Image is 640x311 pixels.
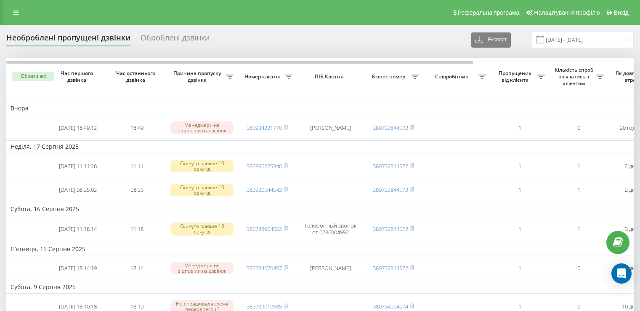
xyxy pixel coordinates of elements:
td: 0 [549,257,608,279]
button: Експорт [471,32,511,48]
span: Час останнього дзвінка [114,70,159,83]
td: 1 [549,155,608,177]
span: Номер клієнта [242,73,285,80]
button: Обрати всі [12,72,54,81]
span: Час першого дзвінка [55,70,101,83]
a: 380732844572 [373,186,408,193]
div: Менеджери не відповіли на дзвінок [170,262,234,274]
a: 380734004074 [373,303,408,310]
td: [DATE] 11:11:26 [48,155,107,177]
a: 380739010585 [247,303,282,310]
td: [DATE] 11:18:14 [48,217,107,241]
a: 380732844572 [373,124,408,131]
td: 1 [490,155,549,177]
td: 11:11 [107,155,166,177]
div: Скинуто раніше 10 секунд [170,160,234,172]
td: [PERSON_NAME] [297,117,364,139]
td: [DATE] 08:35:02 [48,179,107,201]
span: Бізнес номер [368,73,411,80]
div: Скинуто раніше 10 секунд [170,184,234,196]
div: Необроблені пропущені дзвінки [6,33,130,46]
td: [PERSON_NAME] [297,257,364,279]
td: [DATE] 18:49:12 [48,117,107,139]
span: ПІБ Клієнта [304,73,357,80]
div: Менеджери не відповіли на дзвінок [170,121,234,134]
td: 0 [549,117,608,139]
span: Налаштування профілю [534,9,600,16]
td: 1 [490,257,549,279]
td: 11:18 [107,217,166,241]
span: Причина пропуску дзвінка [170,70,226,83]
a: 380732844572 [373,264,408,272]
span: Вихід [614,9,629,16]
div: Open Intercom Messenger [611,263,632,284]
a: 380736904552 [247,225,282,233]
a: 380996225340 [247,162,282,170]
td: 18:49 [107,117,166,139]
span: Пропущених від клієнта [494,70,537,83]
a: 380734670457 [247,264,282,272]
a: 380732844572 [373,162,408,170]
td: 1 [490,179,549,201]
td: 18:14 [107,257,166,279]
td: 08:35 [107,179,166,201]
span: Кількість спроб зв'язатись з клієнтом [553,67,596,86]
span: Співробітник [427,73,478,80]
td: 1 [549,179,608,201]
a: 380934221770 [247,124,282,131]
td: Телефонный звонок от 0736904552 [297,217,364,241]
td: 1 [490,117,549,139]
div: Скинуто раніше 10 секунд [170,223,234,235]
td: 1 [549,217,608,241]
div: Оброблені дзвінки [141,33,210,46]
td: [DATE] 18:14:19 [48,257,107,279]
td: 1 [490,217,549,241]
span: Реферальна програма [458,9,520,16]
a: 380732844572 [373,225,408,233]
a: 380930544543 [247,186,282,193]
